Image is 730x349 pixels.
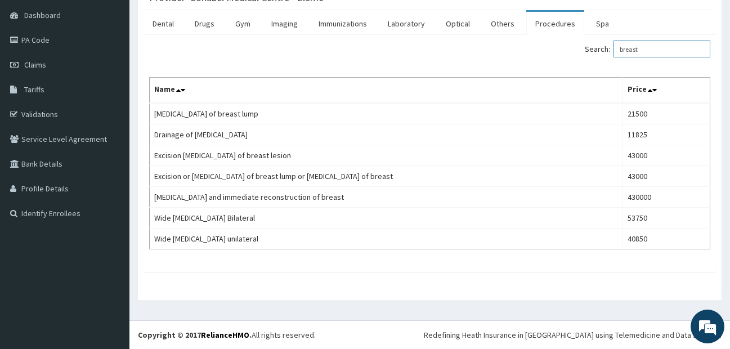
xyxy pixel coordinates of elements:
[21,56,46,84] img: d_794563401_company_1708531726252_794563401
[6,231,214,270] textarea: Type your message and hit 'Enter'
[201,330,249,340] a: RelianceHMO
[585,41,710,57] label: Search:
[150,124,623,145] td: Drainage of [MEDICAL_DATA]
[59,63,189,78] div: Chat with us now
[24,84,44,95] span: Tariffs
[623,166,710,187] td: 43000
[150,78,623,104] th: Name
[623,124,710,145] td: 11825
[613,41,710,57] input: Search:
[24,60,46,70] span: Claims
[24,10,61,20] span: Dashboard
[623,103,710,124] td: 21500
[623,208,710,229] td: 53750
[587,12,618,35] a: Spa
[437,12,479,35] a: Optical
[623,78,710,104] th: Price
[226,12,259,35] a: Gym
[138,330,252,340] strong: Copyright © 2017 .
[129,320,730,349] footer: All rights reserved.
[623,145,710,166] td: 43000
[150,208,623,229] td: Wide [MEDICAL_DATA] Bilateral
[150,229,623,249] td: Wide [MEDICAL_DATA] unilateral
[150,187,623,208] td: [MEDICAL_DATA] and immediate reconstruction of breast
[150,145,623,166] td: Excision [MEDICAL_DATA] of breast lesion
[150,103,623,124] td: [MEDICAL_DATA] of breast lump
[65,104,155,217] span: We're online!
[150,166,623,187] td: Excision or [MEDICAL_DATA] of breast lump or [MEDICAL_DATA] of breast
[186,12,223,35] a: Drugs
[185,6,212,33] div: Minimize live chat window
[424,329,722,341] div: Redefining Heath Insurance in [GEOGRAPHIC_DATA] using Telemedicine and Data Science!
[262,12,307,35] a: Imaging
[379,12,434,35] a: Laboratory
[310,12,376,35] a: Immunizations
[482,12,523,35] a: Others
[144,12,183,35] a: Dental
[623,229,710,249] td: 40850
[526,12,584,35] a: Procedures
[623,187,710,208] td: 430000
